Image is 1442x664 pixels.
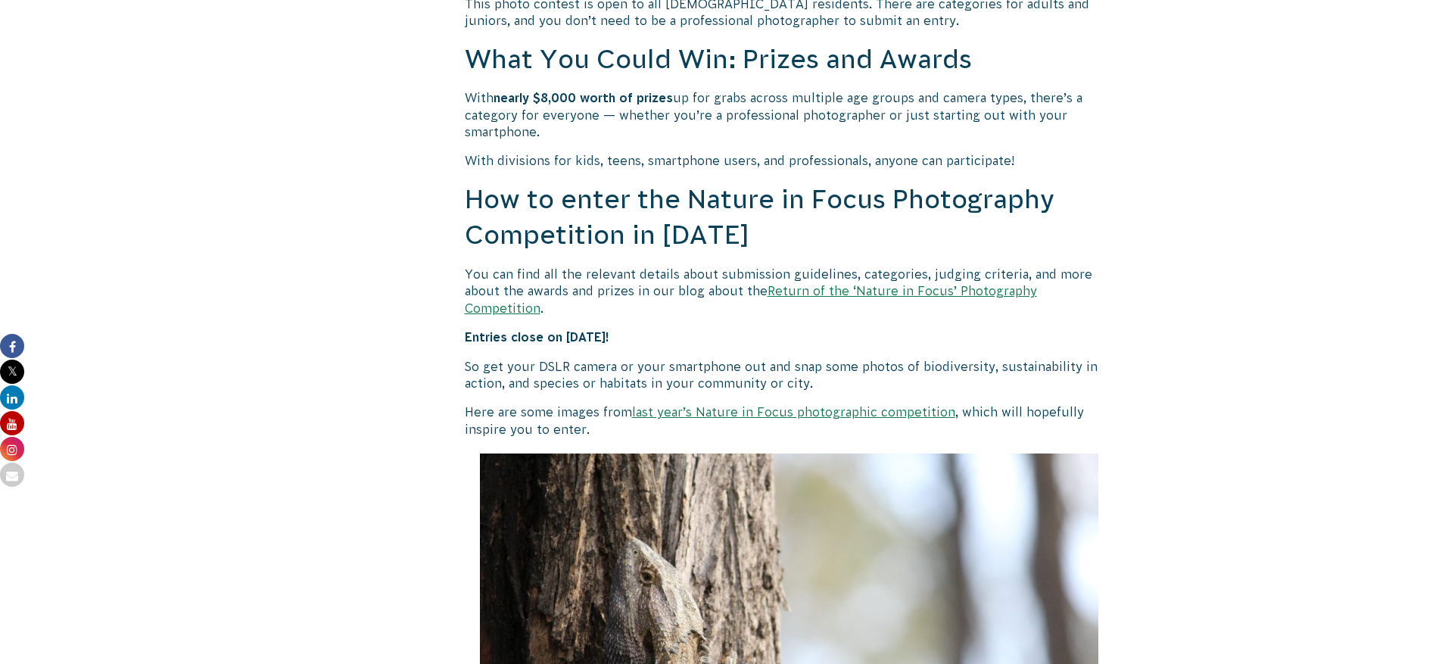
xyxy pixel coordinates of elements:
[465,42,1114,78] h2: What You Could Win: Prizes and Awards
[465,182,1114,254] h2: How to enter the Nature in Focus Photography Competition in [DATE]
[465,330,609,344] strong: Entries close on [DATE]!
[465,284,1037,314] a: Return of the ‘Nature in Focus’ Photography Competition
[465,89,1114,140] p: With up for grabs across multiple age groups and camera types, there’s a category for everyone — ...
[465,152,1114,169] p: With divisions for kids, teens, smartphone users, and professionals, anyone can participate!
[632,405,955,419] a: last year’s Nature in Focus photographic competition
[494,91,673,104] strong: nearly $8,000 worth of prizes
[465,404,1114,438] p: Here are some images from , which will hopefully inspire you to enter.
[465,266,1114,316] p: You can find all the relevant details about submission guidelines, categories, judging criteria, ...
[465,358,1114,392] p: So get your DSLR camera or your smartphone out and snap some photos of biodiversity, sustainabili...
